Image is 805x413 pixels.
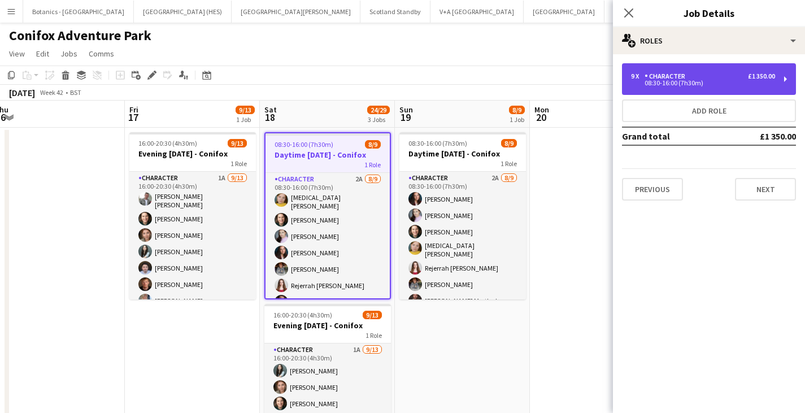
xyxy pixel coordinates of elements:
[228,139,247,147] span: 9/13
[230,159,247,168] span: 1 Role
[129,132,256,299] app-job-card: 16:00-20:30 (4h30m)9/13Evening [DATE] - Conifox1 RoleCharacter1A9/1316:00-20:30 (4h30m)[PERSON_NA...
[236,106,255,114] span: 9/13
[56,46,82,61] a: Jobs
[138,139,197,147] span: 16:00-20:30 (4h30m)
[275,140,333,149] span: 08:30-16:00 (7h30m)
[645,72,690,80] div: Character
[631,72,645,80] div: 9 x
[129,172,256,410] app-card-role: Character1A9/1316:00-20:30 (4h30m)[PERSON_NAME] [PERSON_NAME][PERSON_NAME][PERSON_NAME][PERSON_NA...
[364,160,381,169] span: 1 Role
[32,46,54,61] a: Edit
[509,106,525,114] span: 8/9
[266,150,390,160] h3: Daytime [DATE] - Conifox
[266,173,390,346] app-card-role: Character2A8/908:30-16:00 (7h30m)[MEDICAL_DATA][PERSON_NAME][PERSON_NAME][PERSON_NAME][PERSON_NAM...
[84,46,119,61] a: Comms
[430,1,524,23] button: V+A [GEOGRAPHIC_DATA]
[510,115,524,124] div: 1 Job
[263,111,277,124] span: 18
[264,105,277,115] span: Sat
[735,178,796,201] button: Next
[399,105,413,115] span: Sun
[273,311,332,319] span: 16:00-20:30 (4h30m)
[368,115,389,124] div: 3 Jobs
[501,139,517,147] span: 8/9
[501,159,517,168] span: 1 Role
[9,49,25,59] span: View
[60,49,77,59] span: Jobs
[37,88,66,97] span: Week 42
[534,105,549,115] span: Mon
[399,149,526,159] h3: Daytime [DATE] - Conifox
[604,1,695,23] button: Conifox Adventure Park
[399,172,526,345] app-card-role: Character2A8/908:30-16:00 (7h30m)[PERSON_NAME][PERSON_NAME][PERSON_NAME][MEDICAL_DATA][PERSON_NAM...
[360,1,430,23] button: Scotland Standby
[70,88,81,97] div: BST
[36,49,49,59] span: Edit
[748,72,775,80] div: £1 350.00
[128,111,138,124] span: 17
[232,1,360,23] button: [GEOGRAPHIC_DATA][PERSON_NAME]
[365,140,381,149] span: 8/9
[9,87,35,98] div: [DATE]
[408,139,467,147] span: 08:30-16:00 (7h30m)
[399,132,526,299] app-job-card: 08:30-16:00 (7h30m)8/9Daytime [DATE] - Conifox1 RoleCharacter2A8/908:30-16:00 (7h30m)[PERSON_NAME...
[622,127,725,145] td: Grand total
[5,46,29,61] a: View
[365,331,382,340] span: 1 Role
[129,149,256,159] h3: Evening [DATE] - Conifox
[613,27,805,54] div: Roles
[134,1,232,23] button: [GEOGRAPHIC_DATA] (HES)
[725,127,796,145] td: £1 350.00
[367,106,390,114] span: 24/29
[236,115,254,124] div: 1 Job
[398,111,413,124] span: 19
[613,6,805,20] h3: Job Details
[524,1,604,23] button: [GEOGRAPHIC_DATA]
[264,132,391,299] app-job-card: 08:30-16:00 (7h30m)8/9Daytime [DATE] - Conifox1 RoleCharacter2A8/908:30-16:00 (7h30m)[MEDICAL_DAT...
[129,105,138,115] span: Fri
[533,111,549,124] span: 20
[622,178,683,201] button: Previous
[622,99,796,122] button: Add role
[9,27,151,44] h1: Conifox Adventure Park
[23,1,134,23] button: Botanics - [GEOGRAPHIC_DATA]
[363,311,382,319] span: 9/13
[631,80,775,86] div: 08:30-16:00 (7h30m)
[89,49,114,59] span: Comms
[264,320,391,331] h3: Evening [DATE] - Conifox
